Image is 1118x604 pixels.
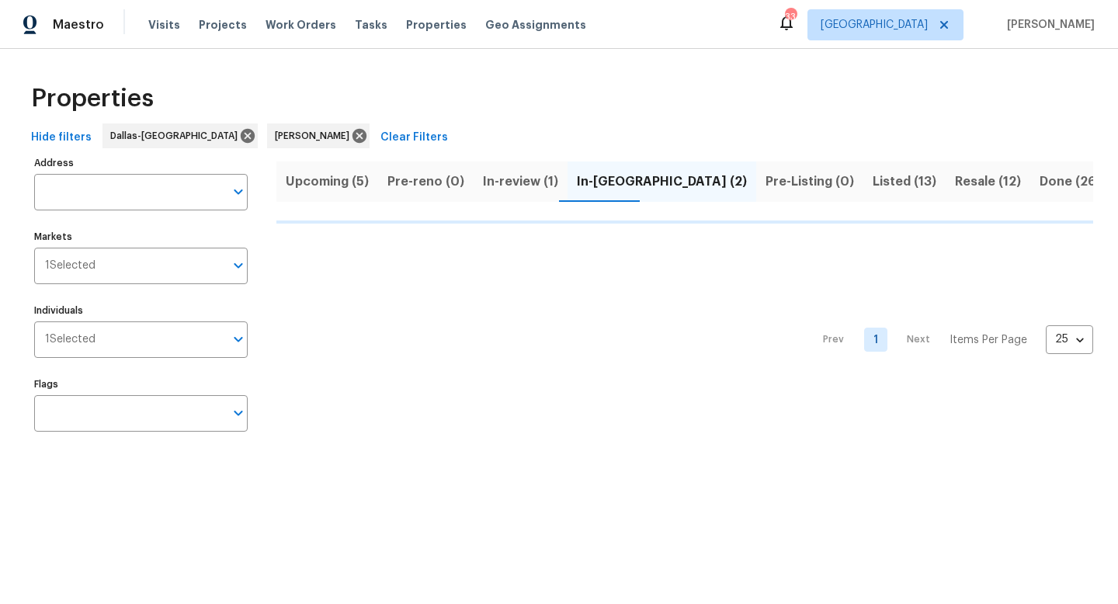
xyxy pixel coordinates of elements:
span: Done (261) [1040,171,1106,193]
span: Pre-Listing (0) [766,171,854,193]
span: Resale (12) [955,171,1021,193]
span: In-[GEOGRAPHIC_DATA] (2) [577,171,747,193]
span: Upcoming (5) [286,171,369,193]
span: 1 Selected [45,259,95,272]
span: Visits [148,17,180,33]
span: 1 Selected [45,333,95,346]
span: Dallas-[GEOGRAPHIC_DATA] [110,128,244,144]
div: 25 [1046,319,1093,359]
button: Open [227,255,249,276]
span: Maestro [53,17,104,33]
span: Geo Assignments [485,17,586,33]
button: Open [227,328,249,350]
nav: Pagination Navigation [808,233,1093,447]
span: [GEOGRAPHIC_DATA] [821,17,928,33]
p: Items Per Page [950,332,1027,348]
div: [PERSON_NAME] [267,123,370,148]
span: Work Orders [266,17,336,33]
span: [PERSON_NAME] [275,128,356,144]
span: Properties [31,91,154,106]
span: Pre-reno (0) [387,171,464,193]
span: In-review (1) [483,171,558,193]
label: Flags [34,380,248,389]
span: Hide filters [31,128,92,148]
span: Listed (13) [873,171,936,193]
label: Markets [34,232,248,241]
span: Properties [406,17,467,33]
span: Tasks [355,19,387,30]
label: Address [34,158,248,168]
span: [PERSON_NAME] [1001,17,1095,33]
button: Open [227,181,249,203]
div: 33 [785,9,796,25]
label: Individuals [34,306,248,315]
button: Open [227,402,249,424]
span: Clear Filters [380,128,448,148]
div: Dallas-[GEOGRAPHIC_DATA] [102,123,258,148]
button: Clear Filters [374,123,454,152]
button: Hide filters [25,123,98,152]
a: Goto page 1 [864,328,887,352]
span: Projects [199,17,247,33]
